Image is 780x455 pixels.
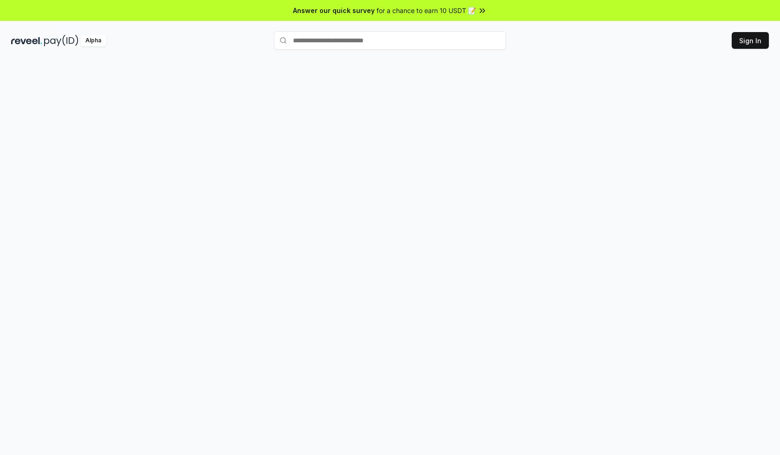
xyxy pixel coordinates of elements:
[293,6,375,15] span: Answer our quick survey
[11,35,42,46] img: reveel_dark
[44,35,78,46] img: pay_id
[377,6,476,15] span: for a chance to earn 10 USDT 📝
[80,35,106,46] div: Alpha
[732,32,769,49] button: Sign In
